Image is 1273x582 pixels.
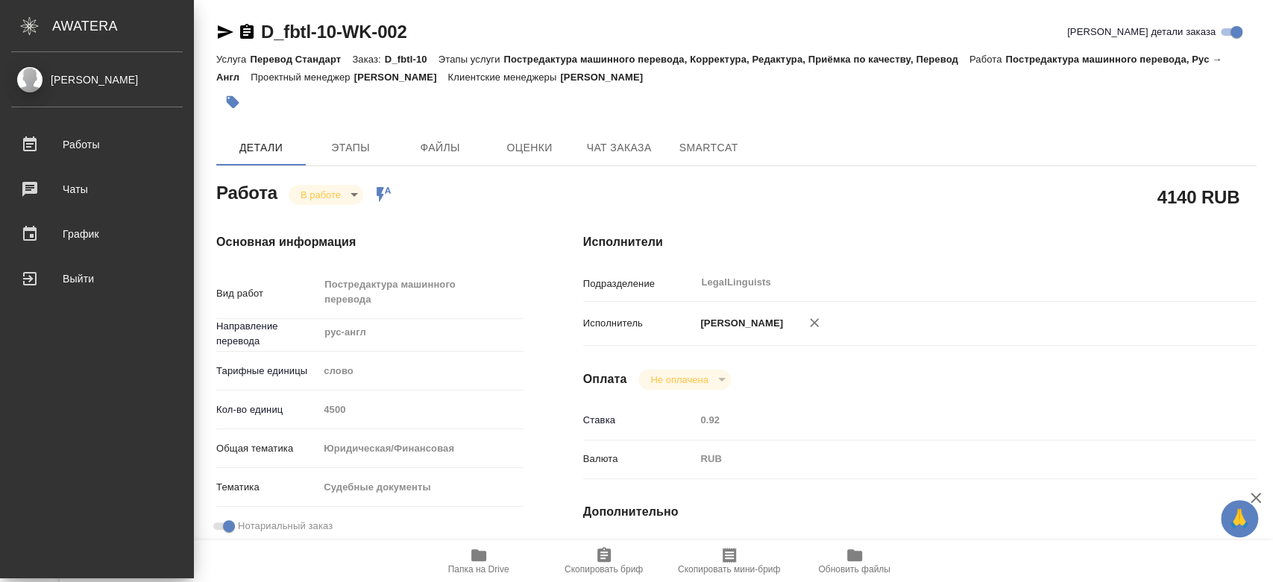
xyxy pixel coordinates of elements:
p: Заказ: [352,54,384,65]
p: Валюта [583,452,696,466]
span: Нотариальный заказ [238,519,333,534]
button: Обновить файлы [792,540,917,582]
button: Скопировать ссылку для ЯМессенджера [216,23,234,41]
span: Обновить файлы [818,564,890,575]
button: 🙏 [1221,500,1258,537]
div: Судебные документы [318,475,523,500]
div: [PERSON_NAME] [11,72,183,88]
button: Удалить исполнителя [798,306,831,339]
p: Тарифные единицы [216,364,318,379]
h4: Исполнители [583,233,1257,251]
span: Этапы [315,139,386,157]
a: D_fbtl-10-WK-002 [261,22,407,42]
span: Детали [225,139,297,157]
p: Работа [969,54,1006,65]
h2: Работа [216,178,277,205]
div: Юридическая/Финансовая [318,436,523,461]
button: Скопировать ссылку [238,23,256,41]
p: Ставка [583,413,696,428]
h4: Оплата [583,370,627,388]
p: Постредактура машинного перевода, Корректура, Редактура, Приёмка по качеству, Перевод [503,54,969,65]
div: Чаты [11,178,183,200]
button: Добавить тэг [216,86,249,118]
button: Скопировать мини-бриф [667,540,792,582]
div: Выйти [11,268,183,290]
div: RUB [695,446,1200,472]
h2: 4140 RUB [1157,184,1239,209]
span: Скопировать бриф [565,564,643,575]
h4: Дополнительно [583,503,1257,521]
h4: Основная информация [216,233,524,251]
a: Выйти [4,260,190,297]
p: Направление перевода [216,319,318,349]
p: [PERSON_NAME] [560,72,654,83]
div: График [11,223,183,245]
span: Папка на Drive [448,564,509,575]
div: В работе [289,185,363,205]
input: Пустое поле [695,409,1200,431]
input: Пустое поле [318,399,523,420]
p: Проектный менеджер [251,72,353,83]
p: Услуга [216,54,250,65]
button: Папка на Drive [416,540,541,582]
span: [PERSON_NAME] детали заказа [1067,25,1216,39]
div: Работы [11,133,183,156]
button: В работе [296,189,345,201]
a: Работы [4,126,190,163]
p: [PERSON_NAME] [354,72,448,83]
p: Тематика [216,480,318,495]
p: Кол-во единиц [216,402,318,417]
p: Перевод Стандарт [250,54,352,65]
span: Файлы [404,139,476,157]
div: AWATERA [52,11,194,41]
a: График [4,215,190,253]
p: D_fbtl-10 [385,54,439,65]
span: Чат заказа [583,139,655,157]
a: Чаты [4,171,190,208]
span: Скопировать мини-бриф [678,564,780,575]
p: Подразделение [583,276,696,291]
p: Клиентские менеджеры [448,72,561,83]
span: 🙏 [1227,503,1252,534]
div: слово [318,358,523,384]
span: SmartCat [673,139,744,157]
p: Общая тематика [216,441,318,456]
p: [PERSON_NAME] [695,316,783,331]
button: Скопировать бриф [541,540,667,582]
p: Вид работ [216,286,318,301]
button: Не оплачена [646,373,712,386]
p: Исполнитель [583,316,696,331]
span: Оценки [494,139,565,157]
p: Этапы услуги [439,54,504,65]
div: В работе [638,370,730,390]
